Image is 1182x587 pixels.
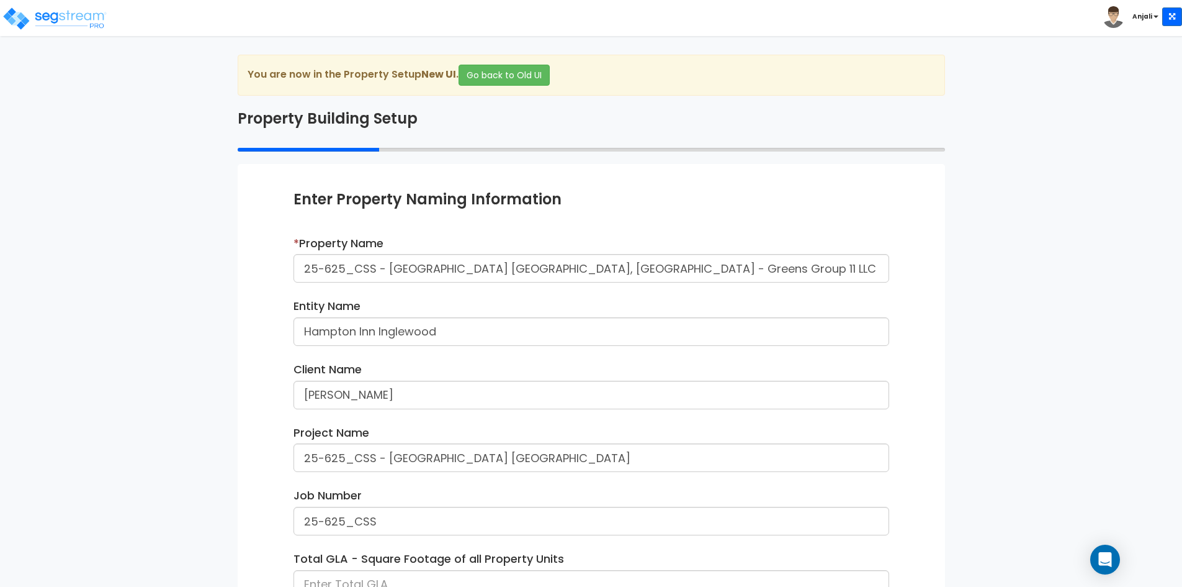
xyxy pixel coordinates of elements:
[293,381,889,409] input: Enter client name
[293,488,362,504] label: Job Number
[293,362,362,378] label: Client Name
[459,65,550,86] button: Go back to Old UI
[2,6,107,31] img: logo_pro_r.png
[293,235,383,252] label: Property Name
[293,551,564,567] label: Total GLA - Square Footage of all Property Units
[421,67,456,81] strong: New UI
[293,507,889,535] input: Enter job number
[1103,6,1124,28] img: avatar.png
[293,298,360,314] label: Entity Name
[293,317,889,346] input: Enter entity name
[1090,545,1120,575] div: Open Intercom Messenger
[238,55,945,96] div: You are now in the Property Setup .
[293,425,369,441] label: Project Name
[293,189,889,210] div: Enter Property Naming Information
[293,444,889,472] input: Enter project name
[228,108,954,129] div: Property Building Setup
[293,254,889,283] input: Enter property name
[1132,12,1152,21] b: Anjali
